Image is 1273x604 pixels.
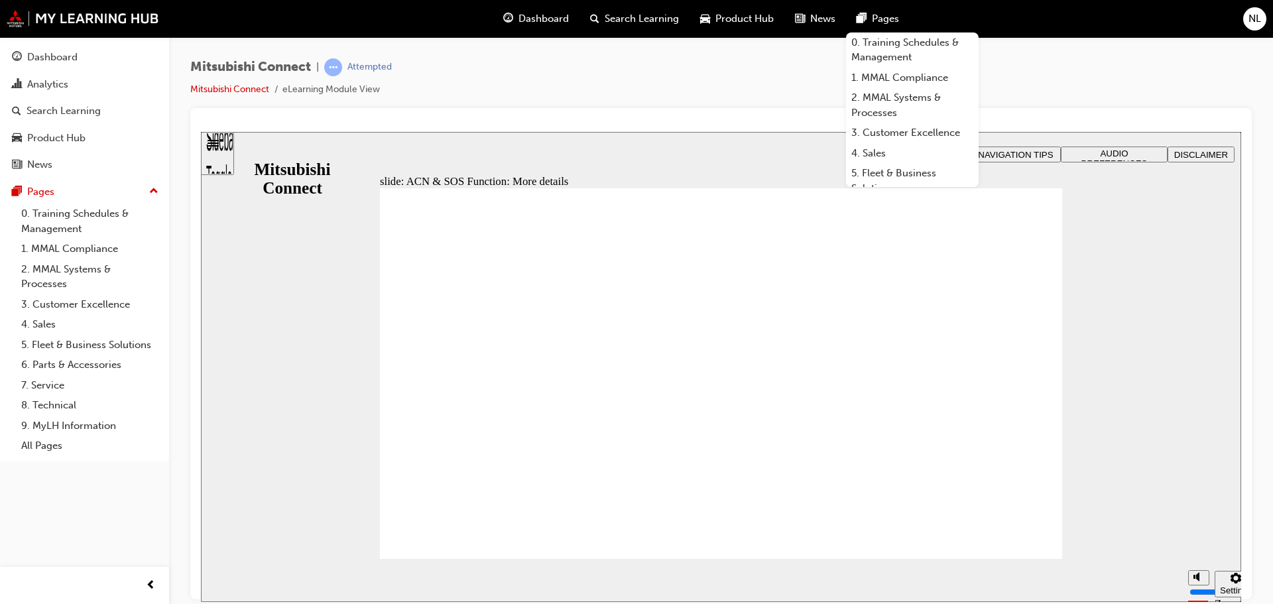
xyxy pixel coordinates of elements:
[590,11,599,27] span: search-icon
[784,5,846,32] a: news-iconNews
[777,18,852,28] span: NAVIGATION TIPS
[27,184,54,200] div: Pages
[282,82,380,97] li: eLearning Module View
[27,50,78,65] div: Dashboard
[846,88,979,123] a: 2. MMAL Systems & Processes
[5,126,164,151] a: Product Hub
[12,186,22,198] span: pages-icon
[981,427,1034,470] div: misc controls
[880,17,947,36] span: AUDIO PREFERENCES
[12,105,21,117] span: search-icon
[5,42,164,180] button: DashboardAnalyticsSearch LearningProduct HubNews
[347,61,392,74] div: Attempted
[795,11,805,27] span: news-icon
[16,259,164,294] a: 2. MMAL Systems & Processes
[12,52,22,64] span: guage-icon
[16,355,164,375] a: 6. Parts & Accessories
[846,123,979,143] a: 3. Customer Excellence
[700,11,710,27] span: car-icon
[16,395,164,416] a: 8. Technical
[16,375,164,396] a: 7. Service
[12,133,22,145] span: car-icon
[579,5,690,32] a: search-iconSearch Learning
[12,159,22,171] span: news-icon
[27,103,101,119] div: Search Learning
[846,68,979,88] a: 1. MMAL Compliance
[16,239,164,259] a: 1. MMAL Compliance
[16,436,164,456] a: All Pages
[146,577,156,594] span: prev-icon
[7,10,159,27] img: mmal
[518,11,569,27] span: Dashboard
[190,84,269,95] a: Mitsubishi Connect
[5,180,164,204] button: Pages
[770,15,860,30] button: NAVIGATION TIPS
[27,77,68,92] div: Analytics
[967,15,1034,30] button: DISCLAIMER
[503,11,513,27] span: guage-icon
[872,11,899,27] span: Pages
[715,11,774,27] span: Product Hub
[1014,439,1056,465] button: Settings
[16,314,164,335] a: 4. Sales
[1248,11,1261,27] span: NL
[690,5,784,32] a: car-iconProduct Hub
[810,11,835,27] span: News
[27,131,86,146] div: Product Hub
[149,183,158,200] span: up-icon
[190,60,311,75] span: Mitsubishi Connect
[16,294,164,315] a: 3. Customer Excellence
[605,11,679,27] span: Search Learning
[5,45,164,70] a: Dashboard
[973,18,1027,28] span: DISCLAIMER
[5,152,164,177] a: News
[493,5,579,32] a: guage-iconDashboard
[1019,453,1051,463] div: Settings
[16,335,164,355] a: 5. Fleet & Business Solutions
[1014,465,1040,505] label: Zoom to fit
[12,79,22,91] span: chart-icon
[27,157,52,172] div: News
[1243,7,1266,30] button: NL
[5,99,164,123] a: Search Learning
[316,60,319,75] span: |
[846,143,979,164] a: 4. Sales
[857,11,867,27] span: pages-icon
[846,5,910,32] a: pages-iconPages
[987,438,1008,453] button: Mute (Ctrl+Alt+M)
[860,15,967,30] button: AUDIO PREFERENCES
[324,58,342,76] span: learningRecordVerb_ATTEMPT-icon
[16,416,164,436] a: 9. MyLH Information
[846,163,979,198] a: 5. Fleet & Business Solutions
[846,32,979,68] a: 0. Training Schedules & Management
[989,455,1074,465] input: volume
[16,204,164,239] a: 0. Training Schedules & Management
[5,72,164,97] a: Analytics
